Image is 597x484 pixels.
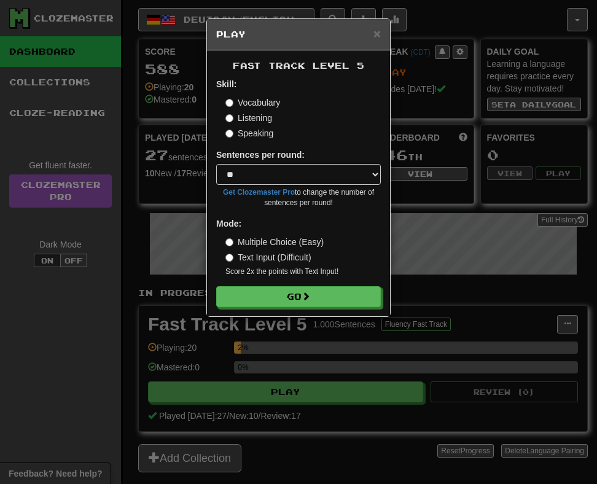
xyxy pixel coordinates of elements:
span: Fast Track Level 5 [233,60,364,71]
label: Vocabulary [225,96,280,109]
input: Text Input (Difficult) [225,254,233,262]
button: Go [216,286,381,307]
label: Sentences per round: [216,149,305,161]
input: Listening [225,114,233,122]
span: × [373,26,381,41]
input: Vocabulary [225,99,233,107]
label: Speaking [225,127,273,139]
button: Close [373,27,381,40]
input: Multiple Choice (Easy) [225,238,233,246]
small: Score 2x the points with Text Input ! [225,267,381,277]
strong: Skill: [216,79,236,89]
label: Listening [225,112,272,124]
small: to change the number of sentences per round! [216,187,381,208]
label: Text Input (Difficult) [225,251,311,263]
strong: Mode: [216,219,241,228]
input: Speaking [225,130,233,138]
a: Get Clozemaster Pro [223,188,295,197]
h5: Play [216,28,381,41]
label: Multiple Choice (Easy) [225,236,324,248]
